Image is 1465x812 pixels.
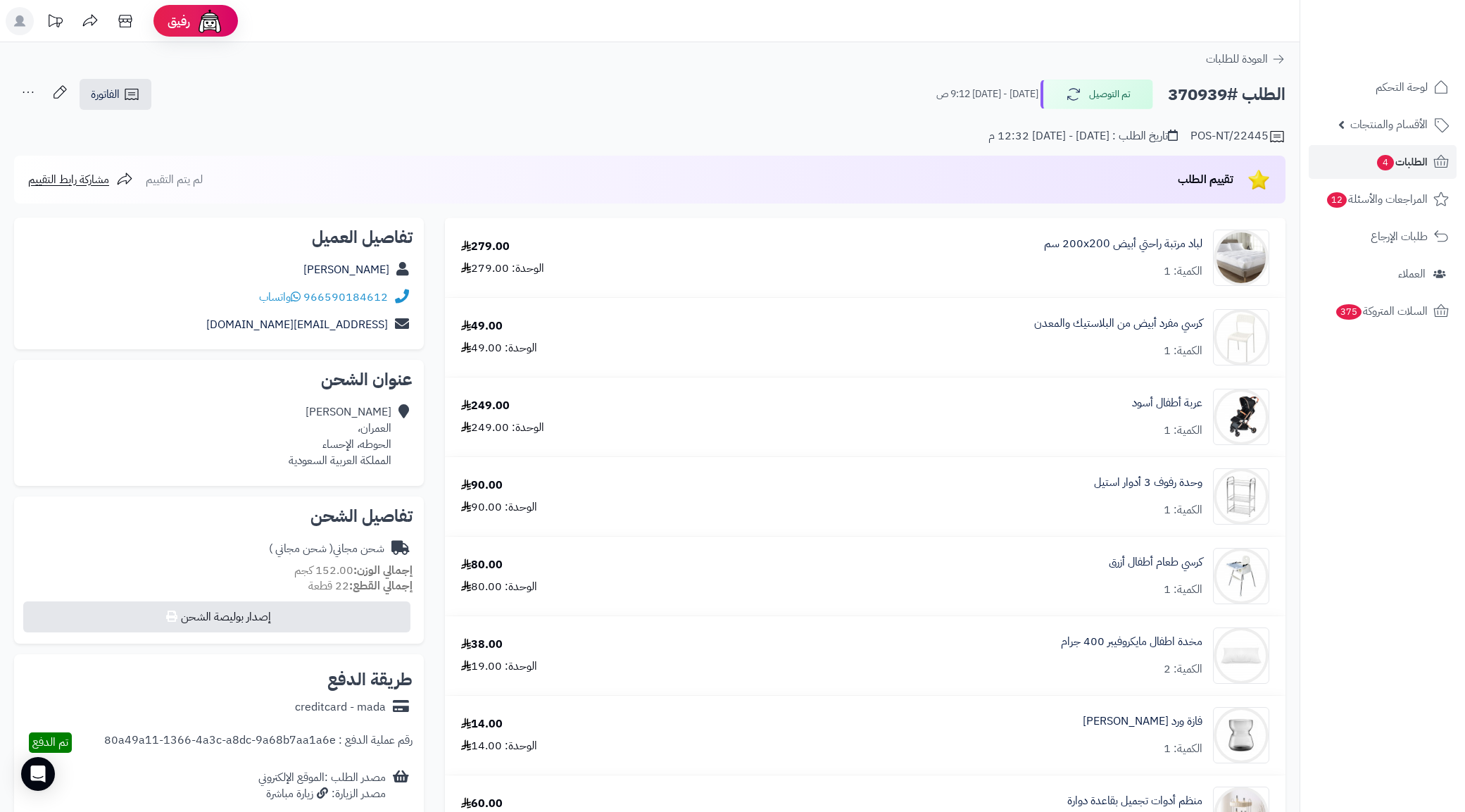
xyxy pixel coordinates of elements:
[259,289,301,306] a: واتساب
[1335,301,1428,321] span: السلات المتروكة
[1164,582,1202,598] div: الكمية: 1
[461,340,537,356] div: الوحدة: 49.00
[1309,70,1457,104] a: لوحة التحكم
[303,261,389,278] a: [PERSON_NAME]
[294,562,413,579] small: 152.00 كجم
[1309,294,1457,328] a: السلات المتروكة375
[1398,264,1426,284] span: العملاء
[1376,152,1428,172] span: الطلبات
[1309,257,1457,291] a: العملاء
[461,658,537,675] div: الوحدة: 19.00
[1350,115,1428,135] span: الأقسام والمنتجات
[936,87,1038,101] small: [DATE] - [DATE] 9:12 ص
[461,738,537,754] div: الوحدة: 14.00
[353,562,413,579] strong: إجمالي الوزن:
[461,716,503,732] div: 14.00
[1164,343,1202,359] div: الكمية: 1
[1206,51,1285,68] a: العودة للطلبات
[146,171,203,188] span: لم يتم التقييم
[1371,227,1428,246] span: طلبات الإرجاع
[461,398,510,414] div: 249.00
[327,671,413,688] h2: طريقة الدفع
[21,757,55,791] div: Open Intercom Messenger
[1132,395,1202,411] a: عربة أطفال أسود
[104,732,413,753] div: رقم عملية الدفع : 80a49a11-1366-4a3c-a8dc-9a68b7aa1a6e
[1327,192,1347,208] span: 12
[23,601,410,632] button: إصدار بوليصة الشحن
[1168,80,1285,109] h2: الطلب #370939
[25,508,413,525] h2: تفاصيل الشحن
[258,786,386,802] div: مصدر الزيارة: زيارة مباشرة
[1178,171,1233,188] span: تقييم الطلب
[1309,220,1457,254] a: طلبات الإرجاع
[1377,155,1394,170] span: 4
[1214,468,1269,525] img: 1710246366-110112010059-90x90.jpg
[289,404,391,468] div: [PERSON_NAME] العمران، الحوطه، الإحساء المملكة العربية السعودية
[461,557,503,573] div: 80.00
[28,171,133,188] a: مشاركة رابط التقييم
[1214,707,1269,763] img: 1728740613-110306010426-90x90.jpg
[1164,502,1202,518] div: الكمية: 1
[1094,475,1202,491] a: وحدة رفوف 3 أدوار استيل
[303,289,388,306] a: 966590184612
[461,420,544,436] div: الوحدة: 249.00
[37,7,73,39] a: تحديثات المنصة
[461,637,503,653] div: 38.00
[1214,548,1269,604] img: 1719056434-110102170032-90x90.jpg
[80,79,151,110] a: الفاتورة
[1206,51,1268,68] span: العودة للطلبات
[1214,230,1269,286] img: 291d5315ac75625d05bfa99af8c3b2a1fa1e8fe0fe83c4ed48dc939fcf8f86301579000327_200-200-8CM-90x90.jpg
[1214,627,1269,684] img: 1728486839-220106010210-90x90.jpg
[1164,263,1202,280] div: الكمية: 1
[1067,793,1202,809] a: منظم أدوات تجميل بقاعدة دوارة
[206,316,388,333] a: [EMAIL_ADDRESS][DOMAIN_NAME]
[1214,389,1269,445] img: 1710080611-110126010007-90x90.jpg
[1164,741,1202,757] div: الكمية: 1
[1164,423,1202,439] div: الكمية: 1
[1164,661,1202,677] div: الكمية: 2
[269,541,384,557] div: شحن مجاني
[1214,309,1269,366] img: 4931f5c2fcac52209b0c9006e2cf307c1650133830-Untitled-1-Recovered-Recovered-90x90.jpg
[1309,145,1457,179] a: الطلبات4
[308,577,413,594] small: 22 قطعة
[196,7,224,35] img: ai-face.png
[461,477,503,494] div: 90.00
[269,540,333,557] span: ( شحن مجاني )
[461,318,503,335] div: 49.00
[461,579,537,595] div: الوحدة: 80.00
[1336,304,1362,320] span: 375
[1044,236,1202,252] a: لباد مرتبة راحتي أبيض 200x200 سم‏
[1326,189,1428,209] span: المراجعات والأسئلة
[988,128,1178,144] div: تاريخ الطلب : [DATE] - [DATE] 12:32 م
[1061,634,1202,650] a: مخدة اطفال مايكروفيبر 400 جرام
[25,229,413,246] h2: تفاصيل العميل
[461,239,510,255] div: 279.00
[461,499,537,516] div: الوحدة: 90.00
[32,734,68,751] span: تم الدفع
[28,171,109,188] span: مشاركة رابط التقييم
[1190,128,1285,145] div: POS-NT/22445
[1083,713,1202,730] a: فازة ورد [PERSON_NAME]
[295,699,386,716] div: creditcard - mada
[1309,182,1457,216] a: المراجعات والأسئلة12
[91,86,120,103] span: الفاتورة
[461,796,503,812] div: 60.00
[1034,316,1202,332] a: كرسي مفرد أبيض من البلاستيك والمعدن
[349,577,413,594] strong: إجمالي القطع:
[1109,554,1202,570] a: كرسي طعام أطفال أزرق
[461,261,544,277] div: الوحدة: 279.00
[1040,80,1153,109] button: تم التوصيل
[258,770,386,802] div: مصدر الطلب :الموقع الإلكتروني
[25,371,413,388] h2: عنوان الشحن
[1376,77,1428,97] span: لوحة التحكم
[168,13,190,30] span: رفيق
